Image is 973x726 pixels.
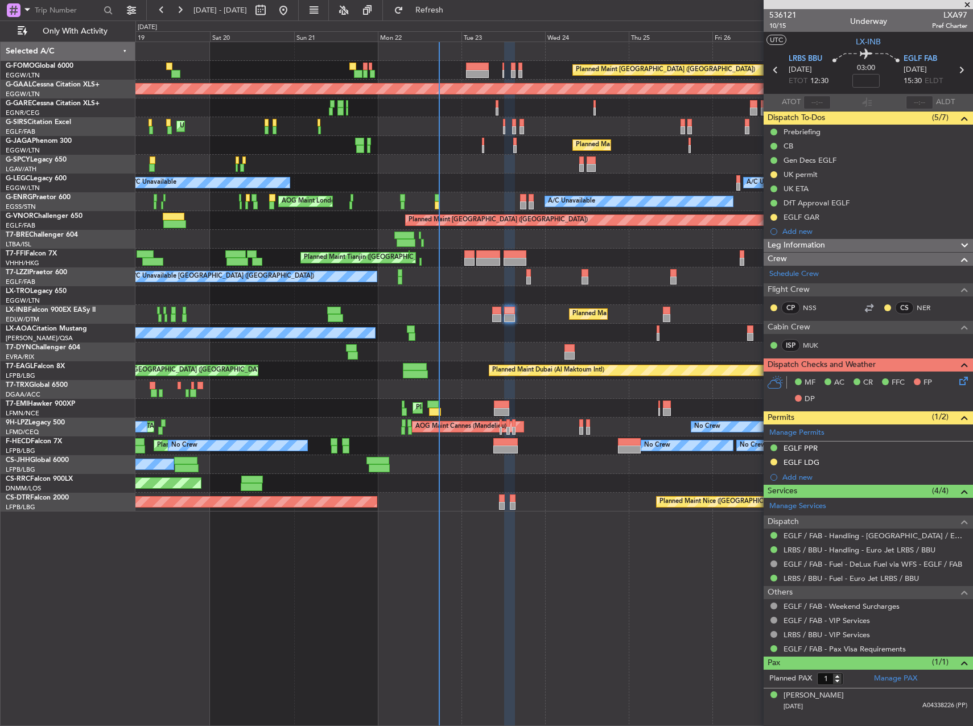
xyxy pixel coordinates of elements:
span: G-SPCY [6,156,30,163]
div: Fri 26 [712,31,796,42]
span: (4/4) [932,485,949,497]
span: LX-TRO [6,288,30,295]
div: Unplanned Maint [GEOGRAPHIC_DATA] ([GEOGRAPHIC_DATA]) [80,362,267,379]
span: G-SIRS [6,119,27,126]
a: EGLF / FAB - Pax Visa Requirements [784,644,906,654]
span: G-LEGC [6,175,30,182]
span: CS-RRC [6,476,30,482]
a: NER [917,303,942,313]
div: Tue 23 [461,31,545,42]
span: Dispatch To-Dos [768,112,825,125]
a: [PERSON_NAME]/QSA [6,334,73,343]
span: LRBS BBU [789,53,822,65]
a: EDLW/DTM [6,315,39,324]
a: MUK [803,340,828,350]
span: 03:00 [857,63,875,74]
a: G-FOMOGlobal 6000 [6,63,73,69]
span: G-GARE [6,100,32,107]
a: T7-LZZIPraetor 600 [6,269,67,276]
a: EGLF / FAB - Fuel - DeLux Fuel via WFS - EGLF / FAB [784,559,962,569]
div: Sat 20 [210,31,294,42]
span: (1/1) [932,656,949,668]
span: DP [805,394,815,405]
a: LRBS / BBU - Handling - Euro Jet LRBS / BBU [784,545,935,555]
a: T7-DYNChallenger 604 [6,344,80,351]
span: ATOT [782,97,801,108]
input: Trip Number [35,2,100,19]
span: T7-BRE [6,232,29,238]
a: EGSS/STN [6,203,36,211]
span: ETOT [789,76,807,87]
a: G-GARECessna Citation XLS+ [6,100,100,107]
a: VHHH/HKG [6,259,39,267]
a: NSS [803,303,828,313]
a: EGLF/FAB [6,278,35,286]
span: Leg Information [768,239,825,252]
span: 12:30 [810,76,828,87]
div: UK ETA [784,184,809,193]
span: G-VNOR [6,213,34,220]
a: Manage Services [769,501,826,512]
button: UTC [766,35,786,45]
span: Refresh [406,6,453,14]
a: F-HECDFalcon 7X [6,438,62,445]
span: F-HECD [6,438,31,445]
a: EGLF / FAB - Weekend Surcharges [784,601,900,611]
a: T7-TRXGlobal 6500 [6,382,68,389]
div: EGLF PPR [784,443,818,453]
a: G-GAALCessna Citation XLS+ [6,81,100,88]
a: CS-DTRFalcon 2000 [6,494,69,501]
span: Dispatch Checks and Weather [768,358,876,372]
div: EGLF LDG [784,457,819,467]
input: --:-- [803,96,831,109]
div: Planned Maint Nice ([GEOGRAPHIC_DATA]) [659,493,786,510]
div: A/C Unavailable [GEOGRAPHIC_DATA] ([GEOGRAPHIC_DATA]) [129,268,314,285]
a: LRBS / BBU - VIP Services [784,630,870,640]
a: EGLF/FAB [6,127,35,136]
div: ISP [781,339,800,352]
span: (5/7) [932,112,949,123]
span: ELDT [925,76,943,87]
div: CP [781,302,800,314]
span: AC [834,377,844,389]
a: EGGW/LTN [6,146,40,155]
span: T7-LZZI [6,269,29,276]
div: Planned Maint [GEOGRAPHIC_DATA] ([GEOGRAPHIC_DATA]) [572,306,752,323]
span: LXA97 [932,9,967,21]
div: EGLF GAR [784,212,819,222]
a: LFPB/LBG [6,465,35,474]
a: T7-EAGLFalcon 8X [6,363,65,370]
div: No Crew [171,437,197,454]
div: Planned Maint [GEOGRAPHIC_DATA] [416,399,525,416]
span: G-ENRG [6,194,32,201]
span: T7-DYN [6,344,31,351]
a: G-JAGAPhenom 300 [6,138,72,145]
div: AOG Maint London ([GEOGRAPHIC_DATA]) [282,193,409,210]
div: Mon 22 [378,31,461,42]
a: EGGW/LTN [6,296,40,305]
a: LX-AOACitation Mustang [6,325,87,332]
span: Pax [768,657,780,670]
div: Thu 25 [629,31,712,42]
div: [DATE] [138,23,157,32]
div: A/C Unavailable [129,174,176,191]
a: LFPB/LBG [6,503,35,511]
span: Others [768,586,793,599]
a: EGGW/LTN [6,184,40,192]
span: Cabin Crew [768,321,810,334]
span: CS-DTR [6,494,30,501]
a: EGGW/LTN [6,71,40,80]
a: EGLF/FAB [6,221,35,230]
div: CS [895,302,914,314]
div: DfT Approval EGLF [784,198,850,208]
a: LTBA/ISL [6,240,31,249]
a: T7-BREChallenger 604 [6,232,78,238]
span: T7-FFI [6,250,26,257]
span: LX-INB [856,36,881,48]
span: Permits [768,411,794,424]
span: [DATE] - [DATE] [193,5,247,15]
a: EVRA/RIX [6,353,34,361]
span: A04338226 (PP) [922,701,967,711]
a: G-SIRSCitation Excel [6,119,71,126]
span: [DATE] [784,702,803,711]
